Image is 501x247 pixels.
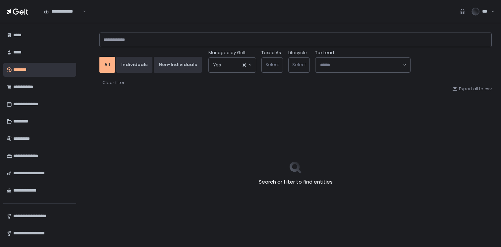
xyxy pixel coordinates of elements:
[243,63,246,67] button: Clear Selected
[452,86,492,92] button: Export all to csv
[315,50,334,56] span: Tax Lead
[292,61,306,68] span: Select
[102,80,125,86] div: Clear filter
[221,62,242,68] input: Search for option
[40,5,86,19] div: Search for option
[159,62,197,68] div: Non-Individuals
[154,57,202,73] button: Non-Individuals
[116,57,152,73] button: Individuals
[213,62,221,68] span: Yes
[315,58,410,72] div: Search for option
[320,62,402,68] input: Search for option
[265,61,279,68] span: Select
[261,50,281,56] label: Taxed As
[102,79,125,86] button: Clear filter
[259,178,333,186] h2: Search or filter to find entities
[104,62,110,68] div: All
[99,57,115,73] button: All
[288,50,307,56] label: Lifecycle
[209,58,256,72] div: Search for option
[121,62,147,68] div: Individuals
[208,50,246,56] span: Managed by Gelt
